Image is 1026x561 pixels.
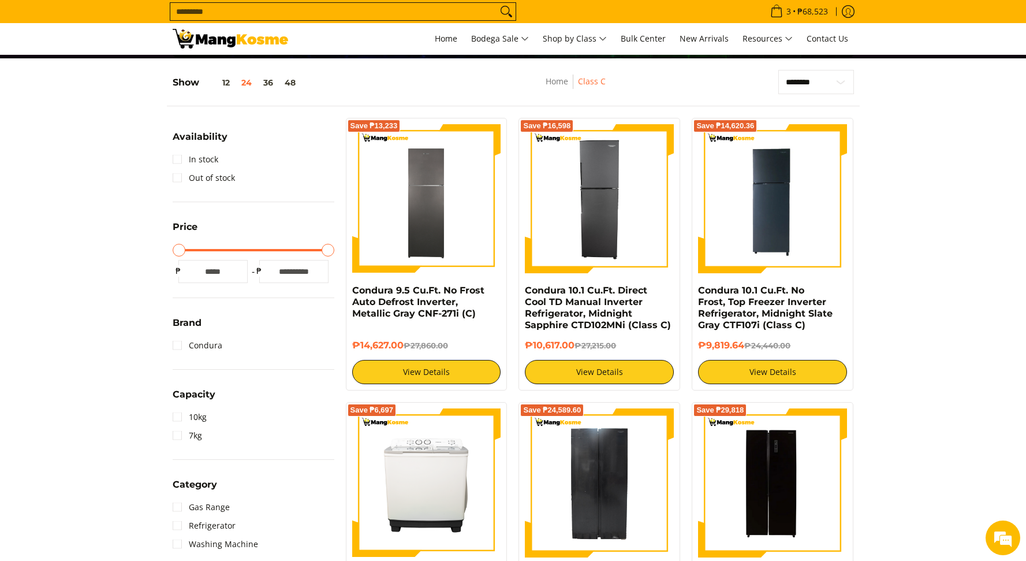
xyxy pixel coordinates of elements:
a: Refrigerator [173,517,236,535]
summary: Open [173,390,215,408]
h5: Show [173,77,301,88]
span: 3 [785,8,793,16]
a: Contact Us [801,23,854,54]
span: Brand [173,318,202,328]
a: 7kg [173,426,202,445]
a: Gas Range [173,498,230,517]
nav: Main Menu [300,23,854,54]
span: ₱68,523 [796,8,830,16]
a: In stock [173,150,218,169]
img: Condura 16.2 Cu.Ft. Side by Side Inverter Refrigerator CSS-170i (Class C) [525,408,674,558]
span: Bodega Sale [471,32,529,46]
span: Availability [173,132,227,142]
a: Condura [173,336,222,355]
span: Resources [743,32,793,46]
span: Save ₱13,233 [350,122,398,129]
span: Capacity [173,390,215,399]
span: Bulk Center [621,33,666,44]
a: Out of stock [173,169,235,187]
a: Bulk Center [615,23,671,54]
a: Bodega Sale [465,23,535,54]
a: Condura 9.5 Cu.Ft. No Frost Auto Defrost Inverter, Metallic Gray CNF-271i (C) [352,285,484,319]
span: Save ₱16,598 [523,122,570,129]
span: Shop by Class [543,32,607,46]
span: Contact Us [807,33,848,44]
a: 10kg [173,408,207,426]
span: • [767,5,831,18]
img: Condura 10.1 Cu.Ft. No Frost, Top Freezer Inverter Refrigerator, Midnight Slate Gray CTF107i (Cla... [698,124,847,273]
h6: ₱10,617.00 [525,340,674,351]
del: ₱27,860.00 [404,341,448,350]
span: Home [435,33,457,44]
span: Save ₱6,697 [350,407,394,414]
button: 24 [236,78,258,87]
img: Condura 10.5 KG Twin Tub Washing Machine (Class C) [352,408,501,558]
a: Home [546,76,568,87]
a: Condura 10.1 Cu.Ft. Direct Cool TD Manual Inverter Refrigerator, Midnight Sapphire CTD102MNi (Cla... [525,285,671,330]
a: New Arrivals [674,23,734,54]
summary: Open [173,318,202,336]
button: 36 [258,78,279,87]
span: ₱ [253,265,265,277]
del: ₱24,440.00 [744,341,790,350]
button: 12 [199,78,236,87]
h6: ₱14,627.00 [352,340,501,351]
span: Category [173,480,217,489]
a: Class C [578,76,606,87]
span: Save ₱24,589.60 [523,407,581,414]
span: ₱ [173,265,184,277]
a: Resources [737,23,799,54]
span: New Arrivals [680,33,729,44]
a: Home [429,23,463,54]
span: Price [173,222,197,232]
a: Condura 10.1 Cu.Ft. No Frost, Top Freezer Inverter Refrigerator, Midnight Slate Gray CTF107i (Cla... [698,285,833,330]
summary: Open [173,132,227,150]
a: Washing Machine [173,535,258,553]
del: ₱27,215.00 [574,341,616,350]
img: Condura 9.5 Cu.Ft. No Frost Auto Defrost Inverter, Metallic Gray CNF-271i (C) [352,124,501,273]
nav: Breadcrumbs [477,75,674,101]
summary: Open [173,222,197,240]
a: Shop by Class [537,23,613,54]
a: View Details [698,360,847,384]
summary: Open [173,480,217,498]
button: Search [497,3,516,20]
span: Save ₱14,620.36 [696,122,754,129]
img: Class C Home &amp; Business Appliances: Up to 70% Off l Mang Kosme [173,29,288,49]
span: Save ₱29,818 [696,407,744,414]
a: View Details [352,360,501,384]
img: Condura 10.1 Cu.Ft. Direct Cool TD Manual Inverter Refrigerator, Midnight Sapphire CTD102MNi (Cla... [525,124,674,273]
img: Condura 18.8 Cu. FT. No Frost Fully Auto, Side by Side Inverter Refrigerator, Black Glass, CSS-56... [698,408,847,558]
a: View Details [525,360,674,384]
h6: ₱9,819.64 [698,340,847,351]
button: 48 [279,78,301,87]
